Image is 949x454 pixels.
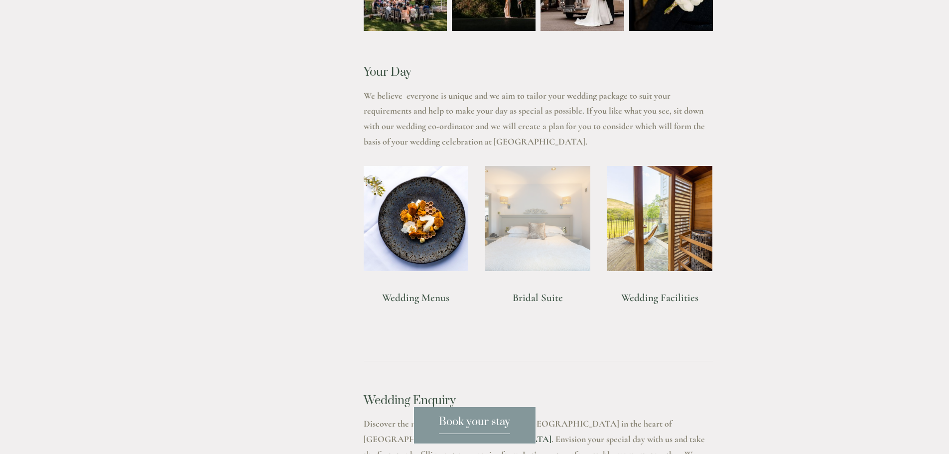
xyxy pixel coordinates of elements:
[485,166,590,271] img: Image of one of the hotel rooms at Losehill House Hotel & Spa
[621,292,698,304] a: Wedding Facilities
[413,407,536,444] a: Book your stay
[364,53,713,79] h2: Your Day
[364,166,469,271] img: High Gastronomy Dessert Dish - Losehill House Hotel & Spa
[439,415,510,434] span: Book your stay
[513,292,563,304] a: Bridal Suite
[364,88,713,149] p: We believe everyone is unique and we aim to tailor your wedding package to suit your requirements...
[607,166,712,271] img: Deck of one of the rooms at Losehill Hotel and Spa.
[382,292,449,304] a: Wedding Menus
[460,434,551,445] a: [GEOGRAPHIC_DATA]
[364,394,713,407] h2: Wedding Enquiry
